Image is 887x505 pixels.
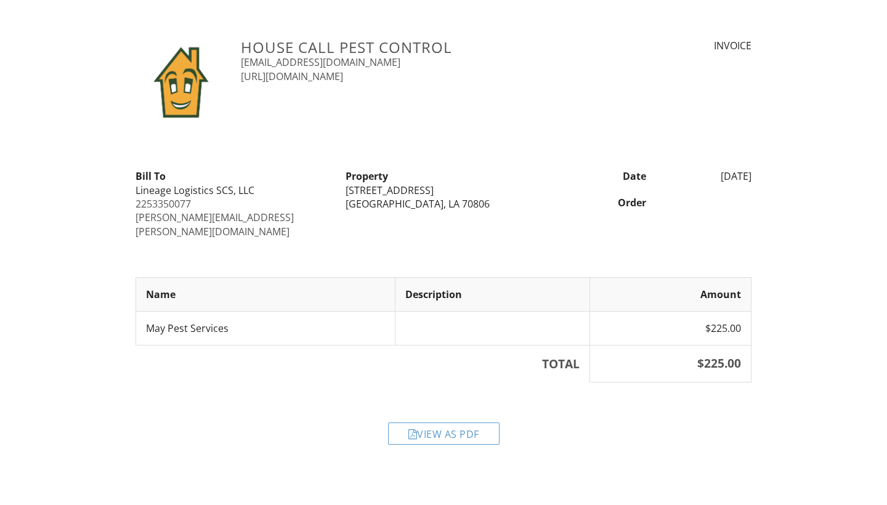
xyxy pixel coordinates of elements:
[388,422,500,445] div: View as PDF
[589,312,751,345] td: $225.00
[136,211,294,238] a: [PERSON_NAME][EMAIL_ADDRESS][PERSON_NAME][DOMAIN_NAME]
[136,197,191,211] a: 2253350077
[609,39,751,52] div: INVOICE
[136,39,226,128] img: House_Call_logo_house_color_for_media.jpg
[395,277,589,311] th: Description
[346,184,541,197] div: [STREET_ADDRESS]
[136,312,395,345] td: May Pest Services
[388,430,500,444] a: View as PDF
[346,197,541,211] div: [GEOGRAPHIC_DATA], LA 70806
[549,196,654,209] div: Order
[136,345,590,382] th: TOTAL
[136,277,395,311] th: Name
[241,70,343,83] a: [URL][DOMAIN_NAME]
[136,169,166,183] strong: Bill To
[654,169,759,183] div: [DATE]
[589,345,751,382] th: $225.00
[136,184,331,197] div: Lineage Logistics SCS, LLC
[589,277,751,311] th: Amount
[241,39,594,55] h3: House Call Pest Control
[346,169,388,183] strong: Property
[549,169,654,183] div: Date
[241,55,400,69] a: [EMAIL_ADDRESS][DOMAIN_NAME]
